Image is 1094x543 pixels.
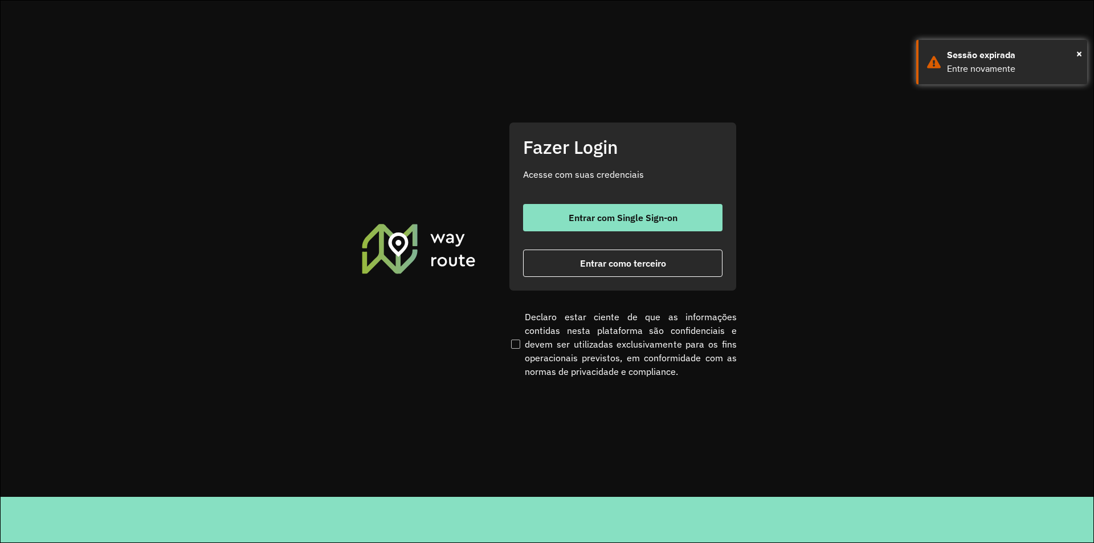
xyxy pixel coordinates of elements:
[947,62,1079,76] div: Entre novamente
[523,136,722,158] h2: Fazer Login
[523,168,722,181] p: Acesse com suas credenciais
[523,250,722,277] button: button
[523,204,722,231] button: button
[580,259,666,268] span: Entrar como terceiro
[1076,45,1082,62] span: ×
[509,310,737,378] label: Declaro estar ciente de que as informações contidas nesta plataforma são confidenciais e devem se...
[1076,45,1082,62] button: Close
[360,222,477,275] img: Roteirizador AmbevTech
[947,48,1079,62] div: Sessão expirada
[569,213,677,222] span: Entrar com Single Sign-on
